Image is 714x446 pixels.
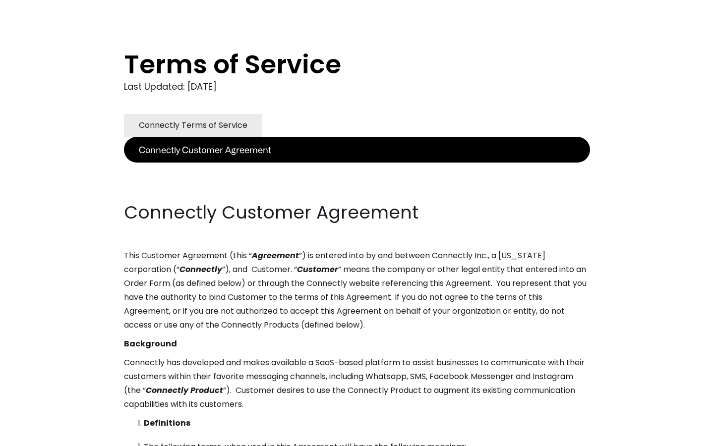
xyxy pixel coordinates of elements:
[139,143,271,157] div: Connectly Customer Agreement
[252,250,299,261] em: Agreement
[144,417,190,429] strong: Definitions
[20,429,59,443] ul: Language list
[124,79,590,94] div: Last Updated: [DATE]
[124,200,590,225] h2: Connectly Customer Agreement
[124,50,550,79] h1: Terms of Service
[297,264,338,275] em: Customer
[124,356,590,411] p: Connectly has developed and makes available a SaaS-based platform to assist businesses to communi...
[139,118,247,132] div: Connectly Terms of Service
[124,163,590,176] p: ‍
[124,249,590,332] p: This Customer Agreement (this “ ”) is entered into by and between Connectly Inc., a [US_STATE] co...
[10,428,59,443] aside: Language selected: English
[124,338,177,349] strong: Background
[124,181,590,195] p: ‍
[146,385,223,396] em: Connectly Product
[179,264,222,275] em: Connectly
